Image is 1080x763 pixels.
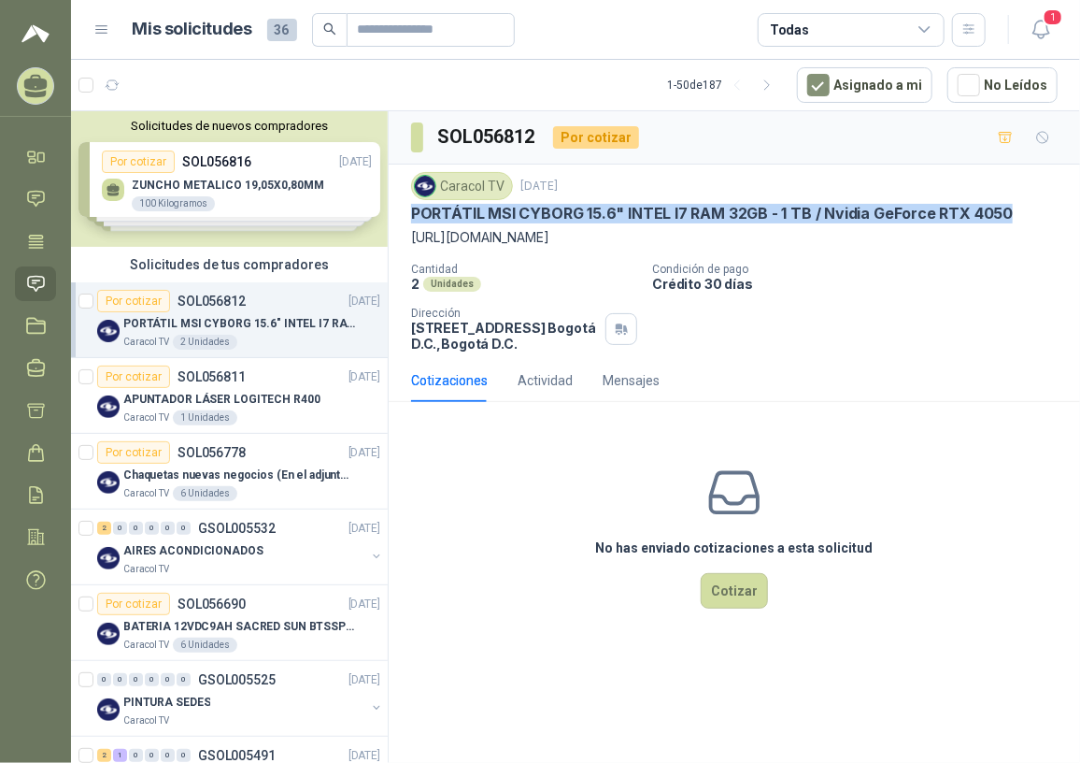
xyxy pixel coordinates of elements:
p: Dirección [411,307,598,320]
img: Company Logo [415,176,435,196]
div: 0 [129,673,143,686]
button: Solicitudes de nuevos compradores [78,119,380,133]
a: Por cotizarSOL056690[DATE] Company LogoBATERIA 12VDC9AH SACRED SUN BTSSP12-9HRCaracol TV6 Unidades [71,585,388,661]
div: Actividad [518,370,573,391]
img: Company Logo [97,320,120,342]
div: Todas [770,20,809,40]
h3: No has enviado cotizaciones a esta solicitud [596,538,874,558]
div: 0 [177,673,191,686]
p: [STREET_ADDRESS] Bogotá D.C. , Bogotá D.C. [411,320,598,352]
p: Caracol TV [123,486,169,501]
div: 0 [129,522,143,535]
div: 0 [161,673,175,686]
p: APUNTADOR LÁSER LOGITECH R400 [123,391,320,409]
h3: SOL056812 [438,122,538,151]
div: 2 [97,749,111,762]
p: Condición de pago [652,263,1073,276]
button: 1 [1024,13,1058,47]
div: 0 [129,749,143,762]
p: Caracol TV [123,638,169,653]
div: 2 [97,522,111,535]
p: AIRES ACONDICIONADOS [123,542,263,560]
div: 0 [161,749,175,762]
div: Caracol TV [411,172,513,200]
div: 0 [177,749,191,762]
div: 0 [113,673,127,686]
p: SOL056690 [178,597,246,611]
div: 0 [145,749,159,762]
div: 0 [97,673,111,686]
p: [DATE] [348,520,380,538]
p: PINTURA SEDES [123,694,210,712]
div: Por cotizar [97,290,170,312]
p: 2 [411,276,419,292]
img: Company Logo [97,698,120,721]
div: 0 [161,522,175,535]
p: Caracol TV [123,335,169,350]
p: PORTÁTIL MSI CYBORG 15.6" INTEL I7 RAM 32GB - 1 TB / Nvidia GeForce RTX 4050 [123,315,356,333]
div: Solicitudes de nuevos compradoresPor cotizarSOL056816[DATE] ZUNCHO METALICO 19,05X0,80MM100 Kilog... [71,111,388,247]
p: Crédito 30 días [652,276,1073,292]
p: SOL056811 [178,370,246,383]
div: 2 Unidades [173,335,237,350]
p: [DATE] [348,368,380,386]
div: Por cotizar [97,441,170,464]
p: GSOL005532 [198,522,276,535]
a: 0 0 0 0 0 0 GSOL005525[DATE] Company LogoPINTURA SEDESCaracol TV [97,669,384,728]
p: [DATE] [520,178,558,195]
p: Cantidad [411,263,637,276]
a: Por cotizarSOL056778[DATE] Company LogoChaquetas nuevas negocios (En el adjunto mas informacion)C... [71,434,388,510]
button: Cotizar [701,573,768,609]
p: GSOL005491 [198,749,276,762]
div: Unidades [423,277,481,292]
img: Company Logo [97,623,120,645]
img: Logo peakr [21,22,50,45]
p: [DATE] [348,596,380,613]
img: Company Logo [97,471,120,494]
p: GSOL005525 [198,673,276,686]
span: search [323,22,336,36]
div: 0 [145,673,159,686]
span: 36 [267,19,297,41]
div: Solicitudes de tus compradores [71,247,388,282]
p: Caracol TV [123,562,169,577]
p: Caracol TV [123,410,169,425]
p: BATERIA 12VDC9AH SACRED SUN BTSSP12-9HR [123,618,356,636]
p: Caracol TV [123,713,169,728]
a: 2 0 0 0 0 0 GSOL005532[DATE] Company LogoAIRES ACONDICIONADOSCaracol TV [97,517,384,577]
div: 1 - 50 de 187 [667,70,782,100]
p: SOL056812 [178,295,246,308]
p: Chaquetas nuevas negocios (En el adjunto mas informacion) [123,467,356,484]
h1: Mis solicitudes [133,16,252,43]
div: 6 Unidades [173,486,237,501]
div: Por cotizar [97,366,170,388]
img: Company Logo [97,547,120,569]
div: Por cotizar [97,593,170,615]
div: 6 Unidades [173,638,237,653]
div: 0 [113,522,127,535]
div: Mensajes [603,370,660,391]
p: PORTÁTIL MSI CYBORG 15.6" INTEL I7 RAM 32GB - 1 TB / Nvidia GeForce RTX 4050 [411,204,1013,223]
p: [DATE] [348,293,380,310]
p: [DATE] [348,444,380,462]
a: Por cotizarSOL056812[DATE] Company LogoPORTÁTIL MSI CYBORG 15.6" INTEL I7 RAM 32GB - 1 TB / Nvidi... [71,282,388,358]
button: Asignado a mi [797,67,932,103]
div: 1 Unidades [173,410,237,425]
div: 0 [145,522,159,535]
div: Por cotizar [553,126,639,149]
button: No Leídos [947,67,1058,103]
div: Cotizaciones [411,370,488,391]
p: [URL][DOMAIN_NAME] [411,227,1058,248]
div: 0 [177,522,191,535]
div: 1 [113,749,127,762]
img: Company Logo [97,396,120,418]
p: [DATE] [348,671,380,689]
a: Por cotizarSOL056811[DATE] Company LogoAPUNTADOR LÁSER LOGITECH R400Caracol TV1 Unidades [71,358,388,434]
p: SOL056778 [178,446,246,459]
span: 1 [1043,8,1063,26]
